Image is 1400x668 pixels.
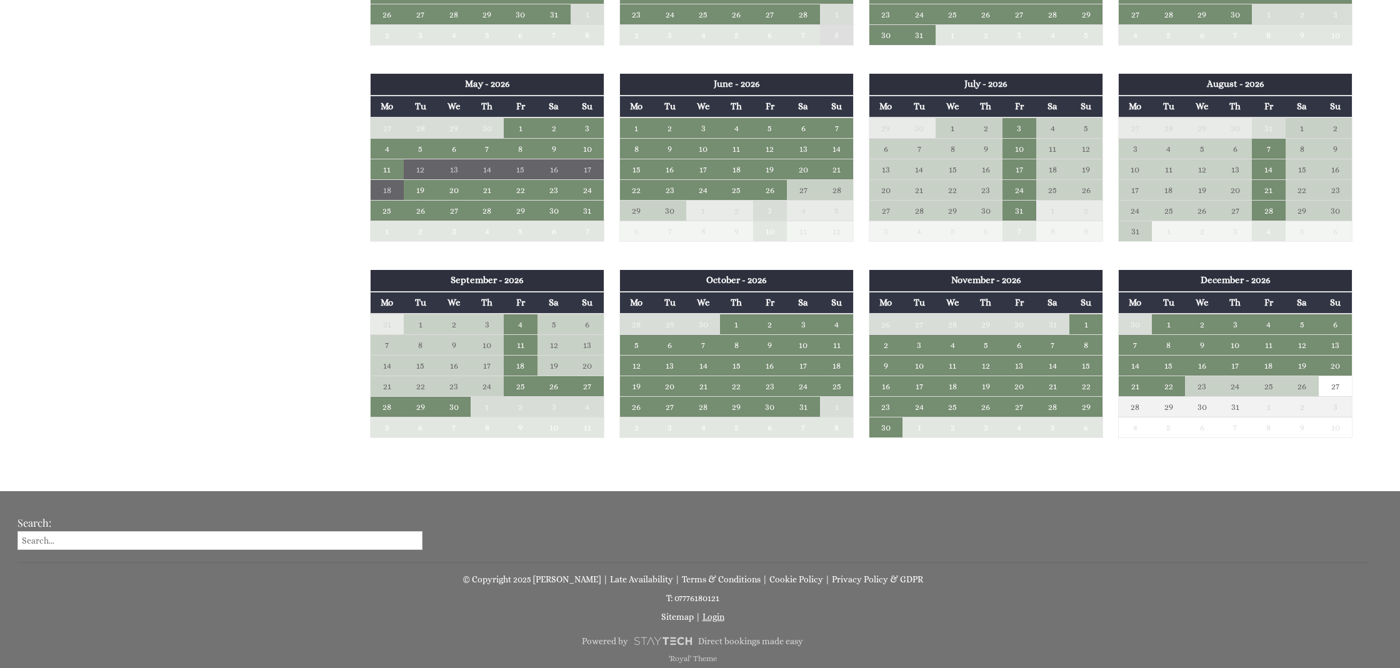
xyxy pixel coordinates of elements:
[1069,139,1102,159] td: 12
[820,292,853,314] th: Su
[1036,4,1069,25] td: 28
[371,159,404,180] td: 11
[1002,221,1036,242] td: 7
[537,25,571,46] td: 7
[869,292,902,314] th: Mo
[1152,4,1185,25] td: 28
[1252,201,1285,221] td: 28
[471,292,504,314] th: Th
[1286,117,1319,139] td: 1
[537,180,571,201] td: 23
[1219,96,1252,117] th: Th
[1069,117,1102,139] td: 5
[1319,139,1352,159] td: 9
[471,25,504,46] td: 5
[820,201,853,221] td: 5
[1069,292,1102,314] th: Su
[969,221,1002,242] td: 6
[769,574,823,584] a: Cookie Policy
[720,201,753,221] td: 2
[869,4,902,25] td: 23
[1036,221,1069,242] td: 8
[1319,4,1352,25] td: 3
[17,631,1367,652] a: Powered byDirect bookings made easy
[1002,159,1036,180] td: 17
[1252,139,1285,159] td: 7
[787,159,820,180] td: 20
[404,25,437,46] td: 3
[537,159,571,180] td: 16
[437,221,470,242] td: 3
[720,25,753,46] td: 5
[471,96,504,117] th: Th
[1002,139,1036,159] td: 10
[437,292,470,314] th: We
[1219,139,1252,159] td: 6
[969,117,1002,139] td: 2
[720,139,753,159] td: 11
[1252,292,1285,314] th: Fr
[969,201,1002,221] td: 30
[653,180,686,201] td: 23
[571,180,604,201] td: 24
[1219,221,1252,242] td: 3
[869,221,902,242] td: 3
[653,159,686,180] td: 16
[537,292,571,314] th: Sa
[869,96,902,117] th: Mo
[936,139,969,159] td: 8
[404,180,437,201] td: 19
[537,117,571,139] td: 2
[902,180,936,201] td: 21
[969,4,1002,25] td: 26
[653,139,686,159] td: 9
[869,201,902,221] td: 27
[404,292,437,314] th: Tu
[753,201,786,221] td: 3
[653,4,686,25] td: 24
[720,96,753,117] th: Th
[686,159,719,180] td: 17
[820,180,853,201] td: 28
[820,25,853,46] td: 8
[571,117,604,139] td: 3
[902,292,936,314] th: Tu
[1069,221,1102,242] td: 9
[537,201,571,221] td: 30
[936,4,969,25] td: 25
[1185,201,1218,221] td: 26
[537,139,571,159] td: 9
[620,292,653,314] th: Mo
[571,201,604,221] td: 31
[686,25,719,46] td: 4
[437,159,470,180] td: 13
[787,139,820,159] td: 13
[620,270,854,291] th: October - 2026
[653,221,686,242] td: 7
[471,4,504,25] td: 29
[686,4,719,25] td: 25
[571,221,604,242] td: 7
[620,4,653,25] td: 23
[1002,25,1036,46] td: 3
[1119,159,1152,180] td: 10
[787,180,820,201] td: 27
[437,117,470,139] td: 29
[753,139,786,159] td: 12
[753,180,786,201] td: 26
[661,612,694,622] a: Sitemap
[1319,221,1352,242] td: 6
[1119,139,1152,159] td: 3
[1119,74,1352,95] th: August - 2026
[1036,139,1069,159] td: 11
[620,159,653,180] td: 15
[1119,96,1152,117] th: Mo
[682,574,761,584] a: Terms & Conditions
[820,117,853,139] td: 7
[371,314,404,335] td: 31
[686,117,719,139] td: 3
[1152,221,1185,242] td: 1
[537,221,571,242] td: 6
[1185,292,1218,314] th: We
[820,4,853,25] td: 1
